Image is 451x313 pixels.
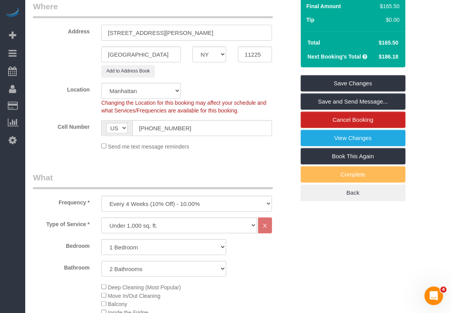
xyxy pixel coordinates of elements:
label: Bedroom [27,239,95,250]
label: Address [27,25,95,35]
span: Balcony [108,301,127,308]
strong: Next Booking's Total [308,54,361,60]
label: Type of Service * [27,218,95,228]
div: $0.00 [376,16,400,24]
img: Automaid Logo [5,8,20,19]
span: Move In/Out Cleaning [108,293,160,299]
strong: Total [308,40,320,46]
input: Cell Number [132,120,272,136]
button: Add to Address Book [101,65,155,77]
input: City [101,47,181,62]
iframe: Intercom live chat [425,287,443,305]
span: 4 [441,287,447,293]
a: Cancel Booking [301,112,406,128]
a: View Changes [301,130,406,146]
label: Tip [307,16,315,24]
span: Changing the Location for this booking may affect your schedule and what Services/Frequencies are... [101,100,266,114]
span: $165.50 [379,40,399,46]
input: Zip Code [238,47,272,62]
legend: Where [33,1,273,18]
label: Location [27,83,95,93]
legend: What [33,172,273,189]
a: Save Changes [301,75,406,92]
label: Final Amount [307,2,341,10]
a: Save and Send Message... [301,93,406,110]
label: Cell Number [27,120,95,131]
label: Frequency * [27,196,95,206]
span: $186.18 [379,54,399,60]
span: Send me text message reminders [108,144,189,150]
div: $165.50 [376,2,400,10]
a: Back [301,185,406,201]
a: Book This Again [301,148,406,164]
label: Bathroom [27,261,95,271]
span: Deep Cleaning (Most Popular) [108,284,181,291]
